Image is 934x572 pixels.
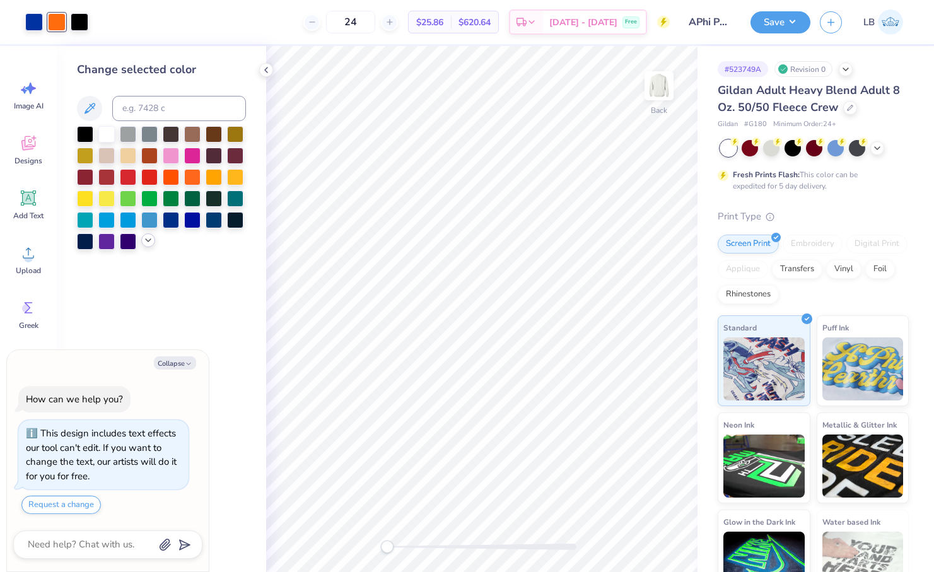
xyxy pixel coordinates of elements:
span: Add Text [13,211,44,221]
span: Upload [16,266,41,276]
div: Rhinestones [718,285,779,304]
div: This color can be expedited for 5 day delivery. [733,169,888,192]
span: Metallic & Glitter Ink [822,418,897,431]
img: Metallic & Glitter Ink [822,435,904,498]
div: Revision 0 [774,61,832,77]
span: [DATE] - [DATE] [549,16,617,29]
div: Digital Print [846,235,908,254]
div: Applique [718,260,768,279]
button: Save [750,11,810,33]
button: Collapse [154,356,196,370]
span: Puff Ink [822,321,849,334]
span: Designs [15,156,42,166]
img: Back [646,73,672,98]
div: Vinyl [826,260,861,279]
div: Print Type [718,209,909,224]
strong: Fresh Prints Flash: [733,170,800,180]
span: Gildan Adult Heavy Blend Adult 8 Oz. 50/50 Fleece Crew [718,83,900,115]
a: LB [858,9,909,35]
span: Standard [723,321,757,334]
div: Foil [865,260,895,279]
div: Screen Print [718,235,779,254]
span: Image AI [14,101,44,111]
input: e.g. 7428 c [112,96,246,121]
span: LB [863,15,875,30]
input: Untitled Design [679,9,741,35]
span: Glow in the Dark Ink [723,515,795,528]
span: $620.64 [458,16,491,29]
div: # 523749A [718,61,768,77]
div: Change selected color [77,61,246,78]
div: How can we help you? [26,393,123,406]
span: Minimum Order: 24 + [773,119,836,130]
span: Water based Ink [822,515,880,528]
span: Greek [19,320,38,330]
span: Gildan [718,119,738,130]
div: This design includes text effects our tool can't edit. If you want to change the text, our artist... [26,427,177,482]
img: Standard [723,337,805,400]
span: Free [625,18,637,26]
div: Accessibility label [381,540,394,553]
span: # G180 [744,119,767,130]
div: Back [651,105,667,116]
input: – – [326,11,375,33]
div: Embroidery [783,235,843,254]
span: Neon Ink [723,418,754,431]
button: Request a change [21,496,101,514]
img: Neon Ink [723,435,805,498]
img: Laken Brown [878,9,903,35]
span: $25.86 [416,16,443,29]
div: Transfers [772,260,822,279]
img: Puff Ink [822,337,904,400]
